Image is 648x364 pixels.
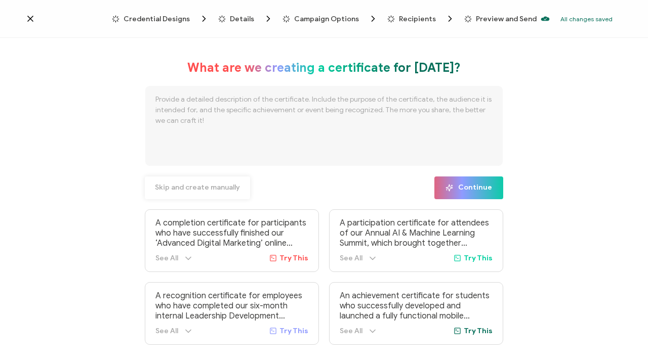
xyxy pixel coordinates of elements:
[155,254,178,262] span: See All
[145,176,250,199] button: Skip and create manually
[282,14,378,24] span: Campaign Options
[155,291,308,321] p: A recognition certificate for employees who have completed our six-month internal Leadership Deve...
[464,327,493,335] span: Try This
[155,327,178,335] span: See All
[464,15,537,23] span: Preview and Send
[340,254,362,262] span: See All
[294,15,359,23] span: Campaign Options
[279,254,308,262] span: Try This
[340,327,362,335] span: See All
[476,15,537,23] span: Preview and Send
[124,15,190,23] span: Credential Designs
[445,184,492,192] span: Continue
[387,14,455,24] span: Recipients
[112,14,537,24] div: Breadcrumb
[434,176,503,199] button: Continue
[155,218,308,248] p: A completion certificate for participants who have successfully finished our ‘Advanced Digital Ma...
[155,184,240,191] span: Skip and create manually
[464,254,493,262] span: Try This
[597,315,648,364] iframe: Chat Widget
[279,327,308,335] span: Try This
[230,15,254,23] span: Details
[218,14,273,24] span: Details
[340,291,493,321] p: An achievement certificate for students who successfully developed and launched a fully functiona...
[399,15,436,23] span: Recipients
[340,218,493,248] p: A participation certificate for attendees of our Annual AI & Machine Learning Summit, which broug...
[560,15,613,23] p: All changes saved
[112,14,209,24] span: Credential Designs
[187,60,461,75] h1: What are we creating a certificate for [DATE]?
